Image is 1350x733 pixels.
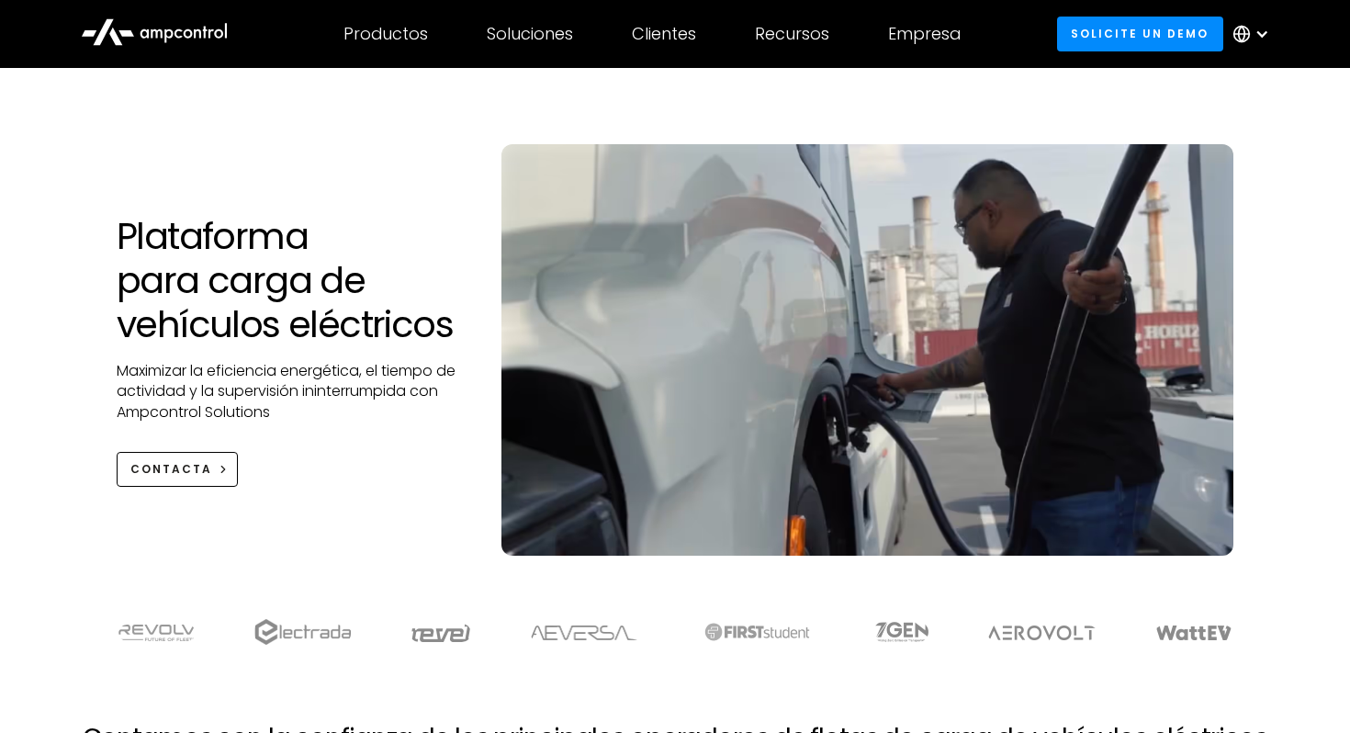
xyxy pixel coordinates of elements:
div: Clientes [632,24,696,44]
div: Soluciones [487,24,573,44]
div: Productos [343,24,428,44]
div: Recursos [755,24,829,44]
div: CONTACTA [130,461,212,478]
a: Solicite un demo [1057,17,1223,51]
h1: Plataforma para carga de vehículos eléctricos [117,214,465,346]
p: Maximizar la eficiencia energética, el tiempo de actividad y la supervisión ininterrumpida con Am... [117,361,465,423]
a: CONTACTA [117,452,238,486]
div: Empresa [888,24,961,44]
img: WattEV logo [1155,626,1232,640]
img: electrada logo [254,619,351,645]
img: Aerovolt Logo [987,626,1097,640]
